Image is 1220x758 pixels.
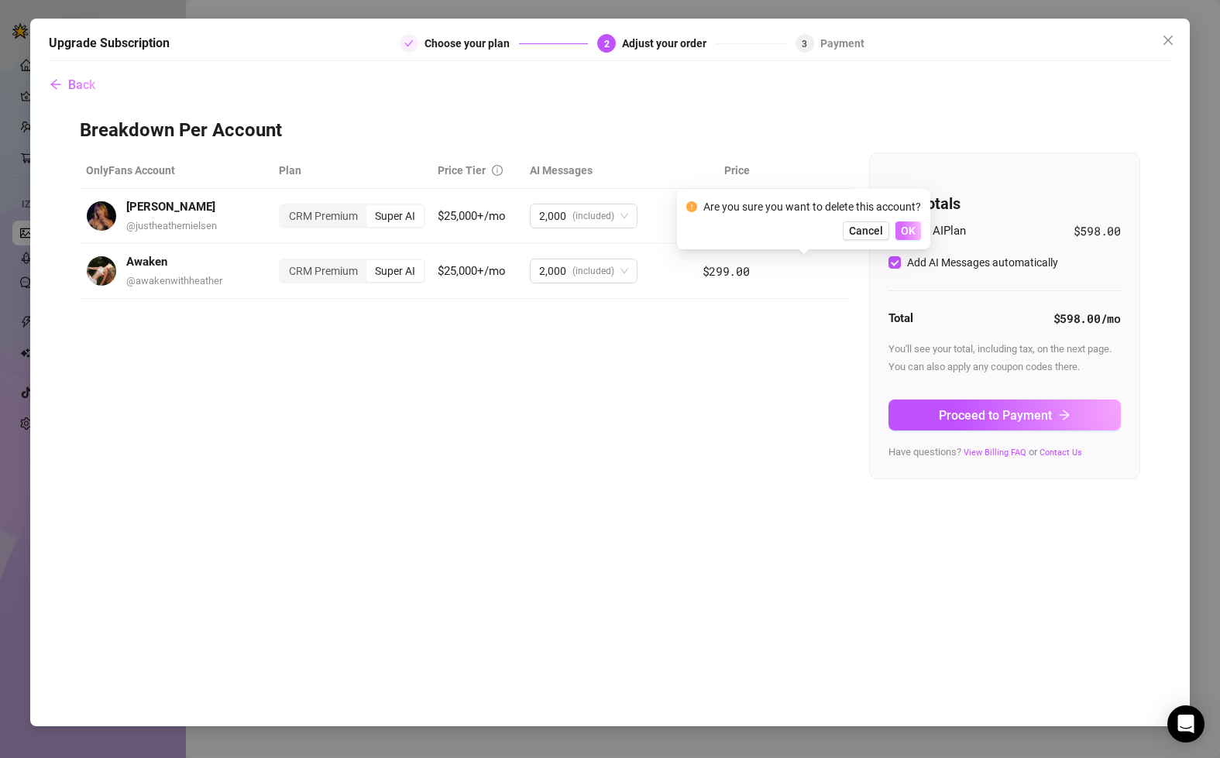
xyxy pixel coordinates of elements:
button: Cancel [843,221,889,240]
span: You'll see your total, including tax, on the next page. You can also apply any coupon codes there. [888,343,1112,372]
span: 2 [604,39,610,50]
div: Choose your plan [424,34,519,53]
span: Price Tier [438,164,486,177]
h4: Sub-totals [888,193,1121,214]
h5: Upgrade Subscription [49,34,170,53]
span: $25,000+/mo [438,209,506,223]
a: View Billing FAQ [964,448,1026,458]
span: info-circle [492,165,503,176]
button: Back [49,69,96,100]
span: @ awakenwithheather [126,275,222,286]
div: Open Intercom Messenger [1167,705,1205,743]
strong: Total [888,311,913,325]
div: CRM Premium [280,260,366,282]
span: arrow-left [50,78,62,91]
div: Super AI [366,205,424,227]
span: exclamation-circle [686,201,697,212]
span: @ justheathernielsen [126,220,217,232]
div: Add AI Messages automatically [907,254,1058,271]
strong: [PERSON_NAME] [126,200,215,214]
button: OK [895,221,921,240]
div: Are you sure you want to delete this account? [703,198,921,215]
strong: Awaken [126,255,167,269]
h3: Breakdown Per Account [80,118,1139,143]
div: segmented control [279,204,425,228]
span: $299.00 [703,263,750,279]
span: Have questions? or [888,446,1082,458]
div: CRM Premium [280,205,366,227]
th: OnlyFans Account [80,153,273,189]
span: OK [901,225,916,237]
span: (included) [572,259,614,283]
span: 2,000 [539,204,566,228]
th: Price [679,153,756,189]
div: Super AI [366,260,424,282]
div: Payment [820,34,864,53]
span: check [404,39,414,48]
button: Proceed to Paymentarrow-right [888,400,1121,430]
span: Back [68,77,95,92]
span: $25,000+/mo [438,264,506,278]
span: close [1162,34,1174,46]
span: (included) [572,204,614,228]
button: Close [1156,28,1180,53]
a: Contact Us [1040,448,1082,458]
span: Proceed to Payment [939,408,1052,423]
span: Close [1156,34,1180,46]
span: arrow-right [1058,409,1071,421]
span: $598.00 [1074,222,1121,241]
div: Adjust your order [622,34,716,53]
img: avatar.jpg [87,201,116,231]
th: AI Messages [524,153,679,189]
span: 3 [802,39,807,50]
strong: $598.00 /mo [1053,310,1121,326]
div: segmented control [279,259,425,283]
th: Plan [273,153,431,189]
span: Cancel [849,225,883,237]
span: 2,000 [539,259,566,283]
img: avatar.jpg [87,256,116,286]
